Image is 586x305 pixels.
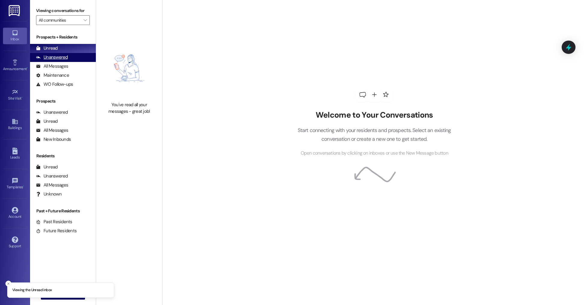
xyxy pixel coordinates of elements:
[36,63,68,69] div: All Messages
[36,45,58,51] div: Unread
[3,235,27,251] a: Support
[3,28,27,44] a: Inbox
[36,173,68,179] div: Unanswered
[83,18,87,23] i: 
[3,176,27,192] a: Templates •
[30,153,96,159] div: Residents
[3,116,27,133] a: Buildings
[30,208,96,214] div: Past + Future Residents
[30,98,96,104] div: Prospects
[9,5,21,16] img: ResiDesk Logo
[3,87,27,103] a: Site Visit •
[3,146,27,162] a: Leads
[23,184,24,188] span: •
[36,127,68,134] div: All Messages
[36,6,90,15] label: Viewing conversations for
[30,34,96,40] div: Prospects + Residents
[36,54,68,60] div: Unanswered
[39,15,80,25] input: All communities
[36,109,68,116] div: Unanswered
[36,81,73,88] div: WO Follow-ups
[103,38,156,99] img: empty-state
[288,126,460,143] p: Start connecting with your residents and prospects. Select an existing conversation or create a n...
[3,205,27,221] a: Account
[12,288,52,293] p: Viewing the Unread inbox
[301,149,448,157] span: Open conversations by clicking on inboxes or use the New Message button
[103,102,156,115] div: You've read all your messages - great job!
[36,182,68,188] div: All Messages
[36,228,77,234] div: Future Residents
[36,191,62,197] div: Unknown
[36,164,58,170] div: Unread
[36,136,71,143] div: New Inbounds
[5,281,11,287] button: Close toast
[22,95,23,100] span: •
[288,110,460,120] h2: Welcome to Your Conversations
[27,66,28,70] span: •
[36,118,58,125] div: Unread
[36,72,69,79] div: Maintenance
[36,219,72,225] div: Past Residents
